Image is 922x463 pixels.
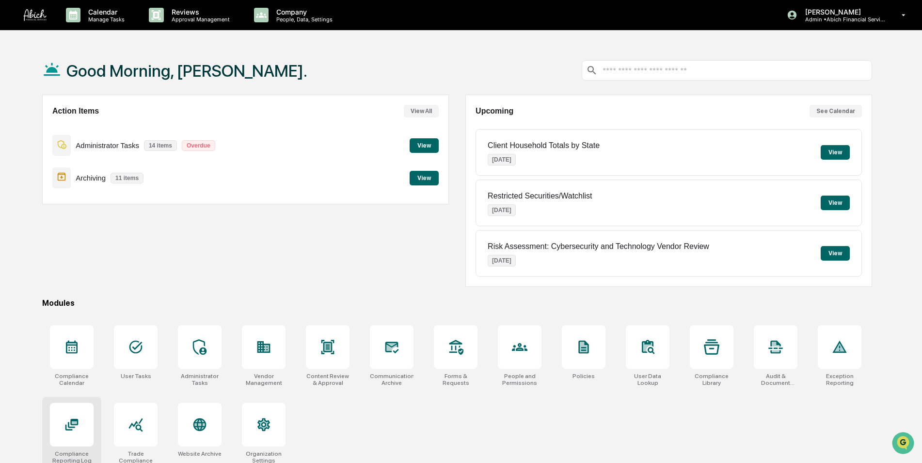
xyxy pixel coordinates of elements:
[19,122,63,132] span: Preclearance
[488,204,516,216] p: [DATE]
[6,118,66,136] a: 🖐️Preclearance
[797,8,888,16] p: [PERSON_NAME]
[821,196,850,210] button: View
[6,137,65,154] a: 🔎Data Lookup
[269,16,337,23] p: People, Data, Settings
[410,140,439,149] a: View
[144,140,177,151] p: 14 items
[66,61,307,81] h1: Good Morning, [PERSON_NAME].
[434,373,477,386] div: Forms & Requests
[818,373,861,386] div: Exception Reporting
[164,16,235,23] p: Approval Management
[121,373,151,380] div: User Tasks
[80,122,120,132] span: Attestations
[370,373,413,386] div: Communications Archive
[410,173,439,182] a: View
[182,140,215,151] p: Overdue
[68,164,117,172] a: Powered byPylon
[178,373,222,386] div: Administrator Tasks
[19,141,61,150] span: Data Lookup
[690,373,733,386] div: Compliance Library
[891,431,917,457] iframe: Open customer support
[164,8,235,16] p: Reviews
[410,138,439,153] button: View
[810,105,862,117] button: See Calendar
[70,123,78,131] div: 🗄️
[821,145,850,160] button: View
[50,373,94,386] div: Compliance Calendar
[23,9,47,21] img: logo
[42,298,872,308] div: Modules
[178,450,222,457] div: Website Archive
[76,174,106,182] p: Archiving
[821,246,850,261] button: View
[66,118,124,136] a: 🗄️Attestations
[52,107,99,116] h2: Action Items
[488,255,516,266] p: [DATE]
[797,16,888,23] p: Admin • Abich Financial Services
[76,141,139,149] p: Administrator Tasks
[10,20,176,36] p: How can we help?
[476,107,513,116] h2: Upcoming
[10,123,17,131] div: 🖐️
[242,373,286,386] div: Vendor Management
[10,74,27,92] img: 1746055101610-c473b297-6a78-478c-a979-82029cc54cd1
[96,165,117,172] span: Pylon
[410,171,439,185] button: View
[269,8,337,16] p: Company
[488,242,709,251] p: Risk Assessment: Cybersecurity and Technology Vendor Review
[80,8,129,16] p: Calendar
[111,173,143,183] p: 11 items
[488,192,592,200] p: Restricted Securities/Watchlist
[498,373,541,386] div: People and Permissions
[165,77,176,89] button: Start new chat
[572,373,595,380] div: Policies
[10,142,17,149] div: 🔎
[33,74,159,84] div: Start new chat
[33,84,123,92] div: We're available if you need us!
[404,105,439,117] button: View All
[80,16,129,23] p: Manage Tasks
[626,373,669,386] div: User Data Lookup
[488,154,516,165] p: [DATE]
[754,373,797,386] div: Audit & Document Logs
[306,373,350,386] div: Content Review & Approval
[488,141,600,150] p: Client Household Totals by State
